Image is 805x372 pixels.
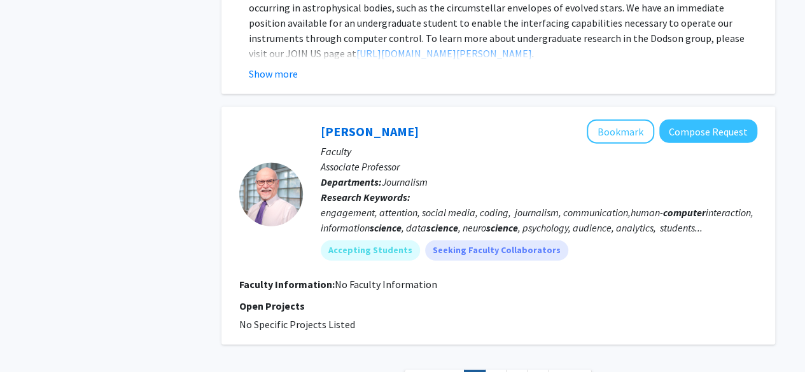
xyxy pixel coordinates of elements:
b: Research Keywords: [321,191,410,203]
iframe: Chat [10,315,54,362]
span: No Specific Projects Listed [239,318,355,331]
button: Add Ronald Yaros to Bookmarks [587,120,654,144]
b: Departments: [321,176,382,188]
button: Compose Request to Ronald Yaros [659,120,757,143]
b: science [426,221,458,234]
a: [URL][DOMAIN_NAME][PERSON_NAME] [356,47,532,60]
span: No Faculty Information [335,278,437,291]
a: [PERSON_NAME] [321,123,419,139]
p: Associate Professor [321,159,757,174]
div: engagement, attention, social media, coding, journalism, communication,human- interaction, inform... [321,205,757,235]
b: science [370,221,402,234]
p: Open Projects [239,298,757,313]
mat-chip: Seeking Faculty Collaborators [425,240,568,261]
b: science [486,221,518,234]
b: computer [663,206,706,219]
p: Faculty [321,144,757,159]
b: Faculty Information: [239,278,335,291]
mat-chip: Accepting Students [321,240,420,261]
span: Journalism [382,176,428,188]
button: Show more [249,66,298,81]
